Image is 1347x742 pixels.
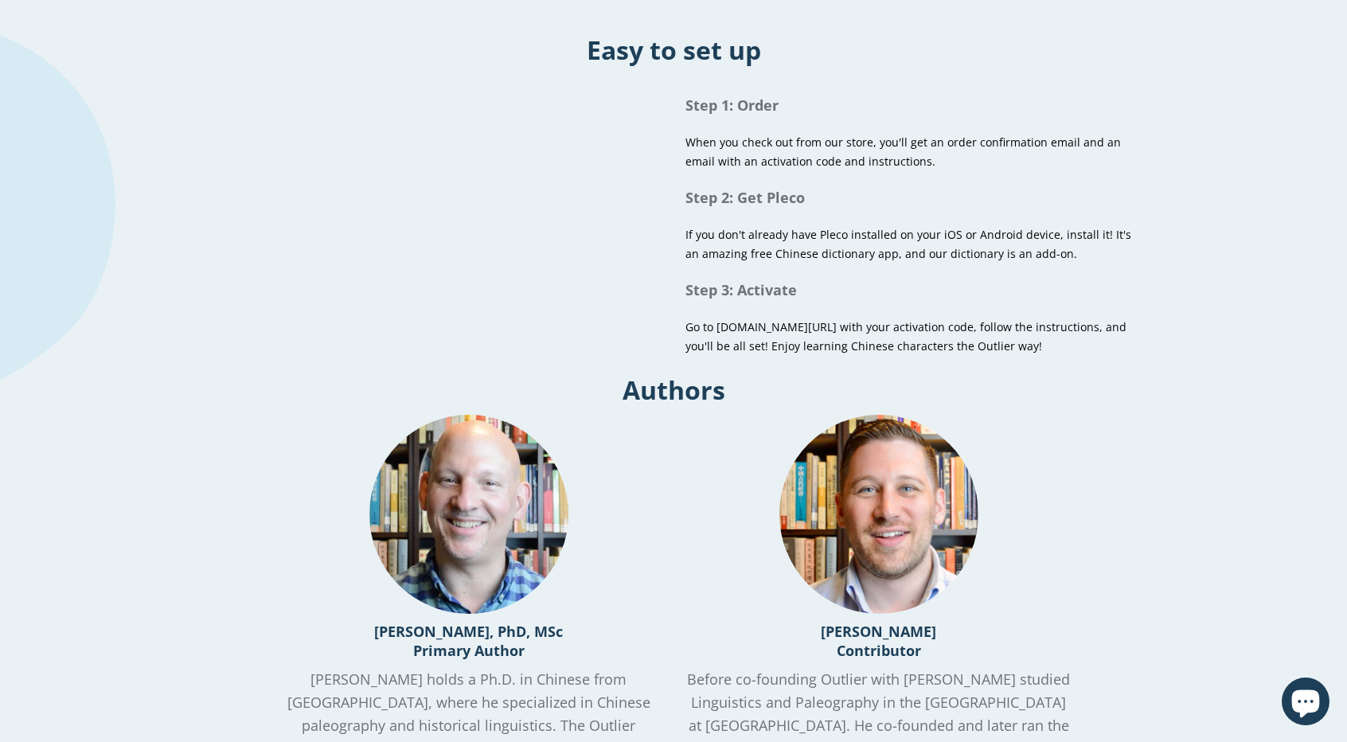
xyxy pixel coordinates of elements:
[685,622,1072,660] h3: [PERSON_NAME] Contributor
[685,280,1138,299] h1: Step 3: Activate
[209,88,662,342] iframe: Embedded Youtube Video
[685,135,1121,169] span: When you check out from our store, you'll get an order confirmation email and an email with an ac...
[685,227,1131,261] span: If you don't already have Pleco installed on your iOS or Android device, install it! It's an amaz...
[685,319,1126,353] span: Go to [DOMAIN_NAME][URL] with your activation code, follow the instructions, and you'll be all se...
[685,96,1138,115] h1: Step 1: Order
[1277,678,1334,729] inbox-online-store-chat: Shopify online store chat
[275,622,662,660] h3: [PERSON_NAME], PhD, MSc Primary Author
[685,188,1138,207] h1: Step 2: Get Pleco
